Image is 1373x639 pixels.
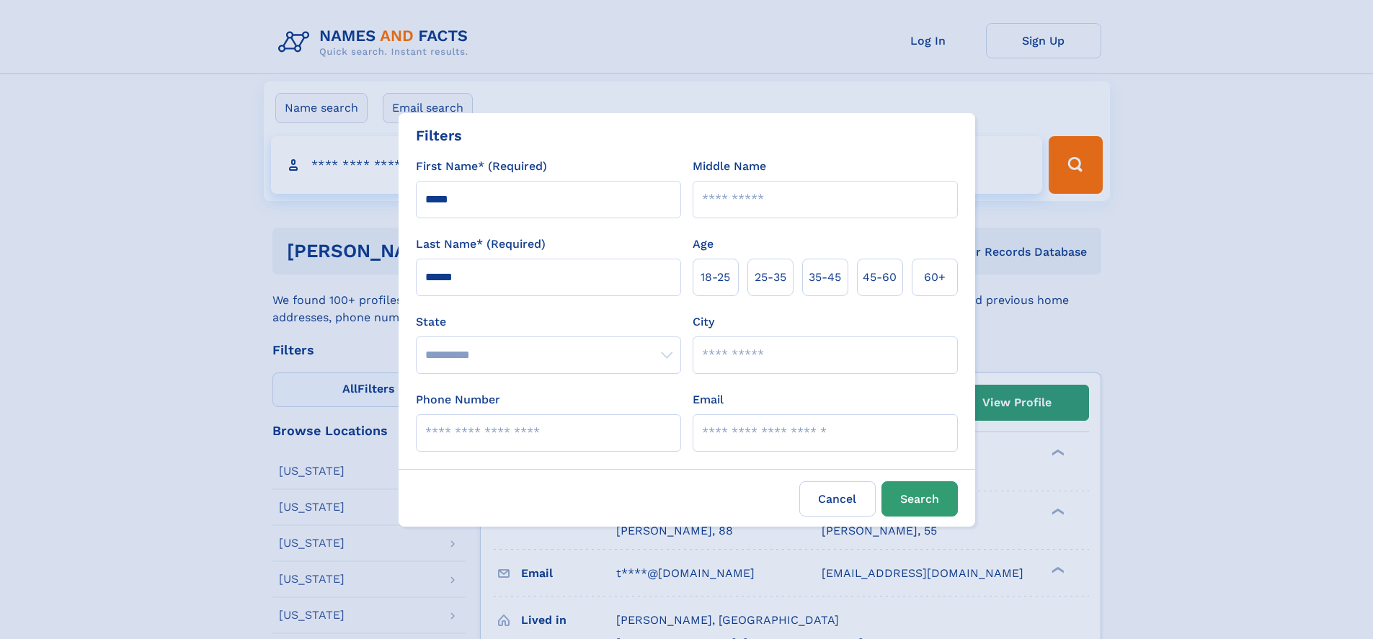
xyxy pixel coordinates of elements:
div: Filters [416,125,462,146]
span: 45‑60 [863,269,897,286]
label: Cancel [799,481,876,517]
label: First Name* (Required) [416,158,547,175]
label: Phone Number [416,391,500,408]
span: 18‑25 [701,269,730,286]
label: Last Name* (Required) [416,236,546,253]
label: State [416,313,681,331]
button: Search [881,481,958,517]
label: City [693,313,714,331]
label: Email [693,391,724,408]
span: 35‑45 [809,269,841,286]
span: 25‑35 [755,269,786,286]
label: Middle Name [693,158,766,175]
label: Age [693,236,714,253]
span: 60+ [924,269,946,286]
